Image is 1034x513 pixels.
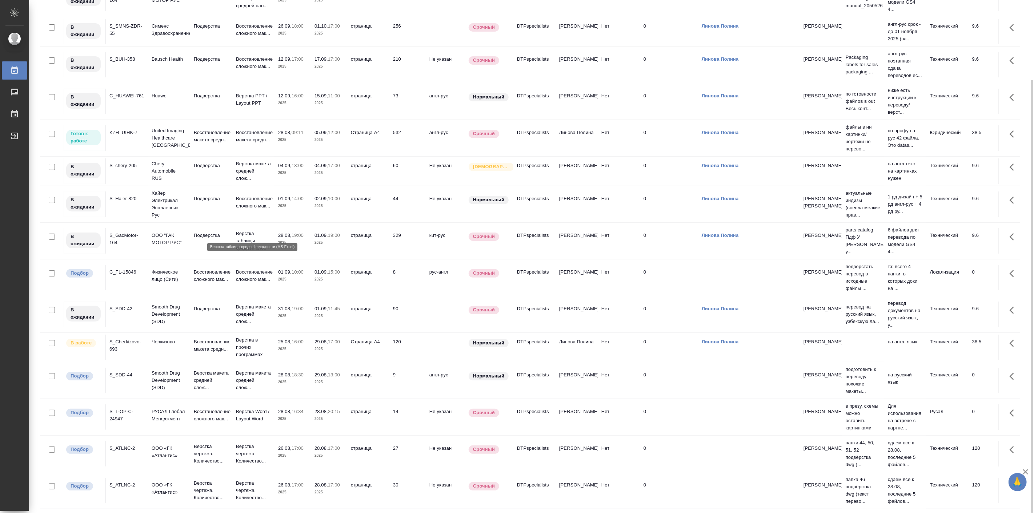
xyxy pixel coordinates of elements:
p: 6 файлов для перевода по модели GS4 4... [888,226,923,255]
p: Черкизово [152,338,187,346]
td: DTPspecialists [513,19,556,44]
td: страница [347,89,389,114]
td: 210 [389,52,426,77]
div: S_SDD-44 [109,371,144,379]
button: Здесь прячутся важные кнопки [1005,125,1023,143]
a: Линова Полина [702,233,739,238]
p: 2025 [314,30,344,37]
td: Не указан [426,158,468,184]
p: Срочный [473,57,495,64]
div: Исполнитель выполняет работу [65,338,101,348]
button: Здесь прячутся важные кнопки [1005,335,1023,352]
p: 05.09, [314,130,328,135]
p: В ожидании [71,196,96,211]
div: Исполнитель назначен, приступать к работе пока рано [65,195,101,212]
p: 2025 [314,202,344,210]
p: Срочный [473,270,495,277]
p: 2025 [314,63,344,70]
p: перевод документов на русский язык, у... [888,300,923,329]
td: англ-рус [426,125,468,151]
p: Packaging labels for sales packaging ... [846,54,881,76]
td: страница [347,158,389,184]
p: [PERSON_NAME] [803,162,838,169]
p: 04.09, [314,163,328,168]
td: DTPspecialists [513,228,556,254]
p: 1 рд дизайн + 5 рд англ-рус + 4 рд ру... [888,193,923,215]
p: Хайер Электрикал Эпплаенсиз Рус [152,190,187,219]
p: Нормальный [473,196,504,203]
p: В работе [71,339,92,347]
td: 9.6 [969,52,1005,77]
button: Здесь прячутся важные кнопки [1005,302,1023,319]
p: Подбор [71,372,89,380]
td: Не указан [426,191,468,217]
button: Здесь прячутся важные кнопки [1005,228,1023,246]
p: 17.09, [314,56,328,62]
p: Подбор [71,270,89,277]
td: DTPspecialists [513,52,556,77]
a: Линова Полина [702,23,739,29]
p: Срочный [473,306,495,314]
td: 60 [389,158,426,184]
p: Сименс Здравоохранение [152,23,187,37]
td: англ-рус [426,368,468,393]
p: Нормальный [473,372,504,380]
p: [PERSON_NAME] [803,92,838,100]
a: Линова Полина [702,306,739,311]
td: 8 [389,265,426,290]
td: Локализация [926,265,969,290]
p: 16:00 [292,93,304,98]
p: подверстать перевод в исходные файлы ... [846,263,881,292]
td: 532 [389,125,426,151]
td: Страница А4 [347,125,389,151]
p: перевод на русский язык, узбекскую ла... [846,303,881,325]
div: S_Cherkizovo-693 [109,338,144,353]
a: Линова Полина [702,163,739,168]
td: Технический [926,89,969,114]
td: англ-рус [426,89,468,114]
a: Линова Полина [702,56,739,62]
p: В ожидании [71,57,96,71]
td: Нет [598,335,640,360]
div: C_HUAWEI-761 [109,92,144,100]
p: на англ текст на картинках нужен [888,160,923,182]
p: 18:00 [292,23,304,29]
td: 0 [640,335,698,360]
td: DTPspecialists [513,158,556,184]
p: 28.08, [278,372,292,377]
div: S_BUH-358 [109,56,144,63]
p: на англ. язык [888,338,923,346]
div: Исполнитель назначен, приступать к работе пока рано [65,56,101,73]
td: [PERSON_NAME] [556,368,598,393]
p: Подверстка [194,23,229,30]
td: 38.5 [969,335,1005,360]
p: файлы в ин картинки/чертежи не перево... [846,124,881,153]
p: 2025 [278,136,307,144]
td: Нет [598,302,640,327]
p: 11:00 [328,93,340,98]
td: Технический [926,302,969,327]
td: Технический [926,335,969,360]
td: 0 [640,265,698,290]
p: тз: всего 4 папки, в которых доки на ... [888,263,923,292]
div: Можно подбирать исполнителей [65,268,101,278]
p: 2025 [314,379,344,386]
td: Нет [598,89,640,114]
p: Физическое лицо (Сити) [152,268,187,283]
td: DTPspecialists [513,89,556,114]
td: страница [347,19,389,44]
td: [PERSON_NAME] [556,265,598,290]
p: англ-рус поэтапная сдача переводов ес... [888,50,923,79]
div: S_Haier-820 [109,195,144,202]
p: 12.09, [278,56,292,62]
td: 0 [640,19,698,44]
td: 329 [389,228,426,254]
td: страница [347,302,389,327]
p: 04.09, [278,163,292,168]
p: [PERSON_NAME] [803,23,838,30]
p: [PERSON_NAME] [803,56,838,63]
p: 13:00 [328,372,340,377]
td: страница [347,228,389,254]
p: 26.09, [278,23,292,29]
p: [PERSON_NAME] [803,232,838,239]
